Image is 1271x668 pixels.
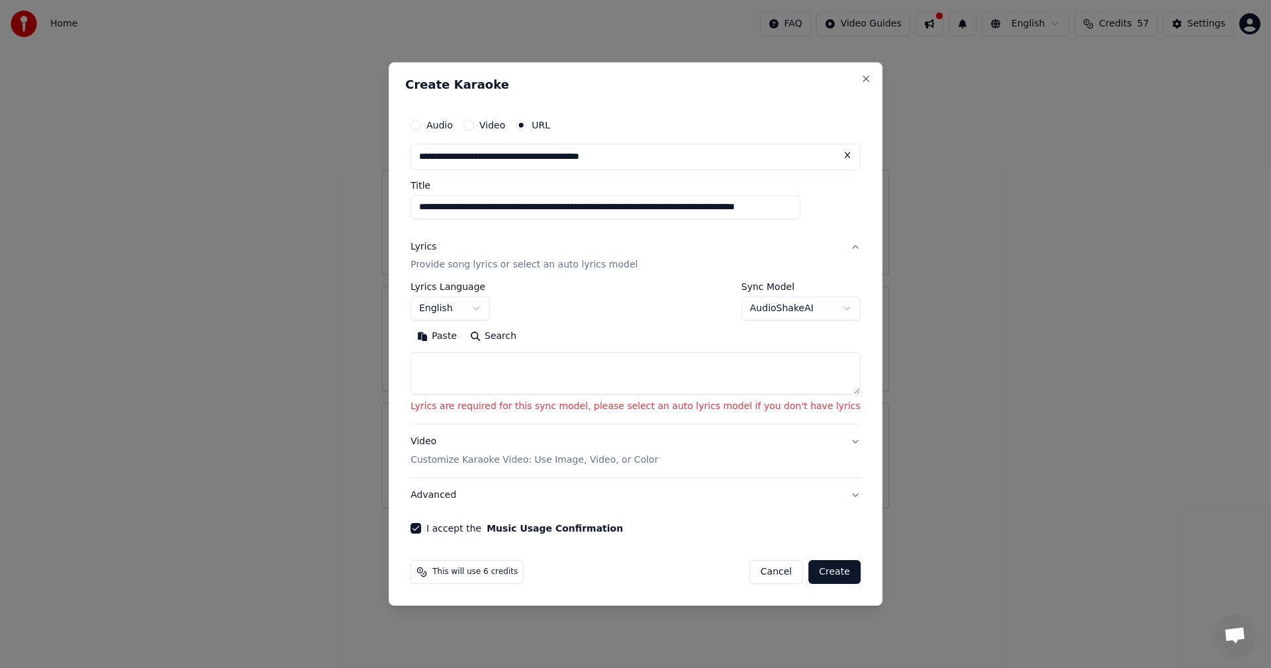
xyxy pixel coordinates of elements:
button: LyricsProvide song lyrics or select an auto lyrics model [410,230,861,283]
div: Lyrics [410,240,436,254]
div: Video [410,436,658,467]
label: I accept the [426,524,623,533]
p: Lyrics are required for this sync model, please select an auto lyrics model if you don't have lyrics [410,401,861,414]
button: Cancel [749,560,803,584]
button: VideoCustomize Karaoke Video: Use Image, Video, or Color [410,425,861,478]
span: This will use 6 credits [432,567,518,577]
label: Lyrics Language [410,283,490,292]
label: Audio [426,120,453,130]
label: Video [479,120,505,130]
button: Paste [410,326,463,348]
label: Title [410,181,861,190]
p: Provide song lyrics or select an auto lyrics model [410,259,637,272]
label: URL [532,120,550,130]
div: LyricsProvide song lyrics or select an auto lyrics model [410,283,861,424]
button: I accept the [487,524,623,533]
h2: Create Karaoke [405,79,866,91]
button: Advanced [410,478,861,512]
p: Customize Karaoke Video: Use Image, Video, or Color [410,453,658,467]
label: Sync Model [741,283,861,292]
button: Search [463,326,523,348]
button: Create [808,560,861,584]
